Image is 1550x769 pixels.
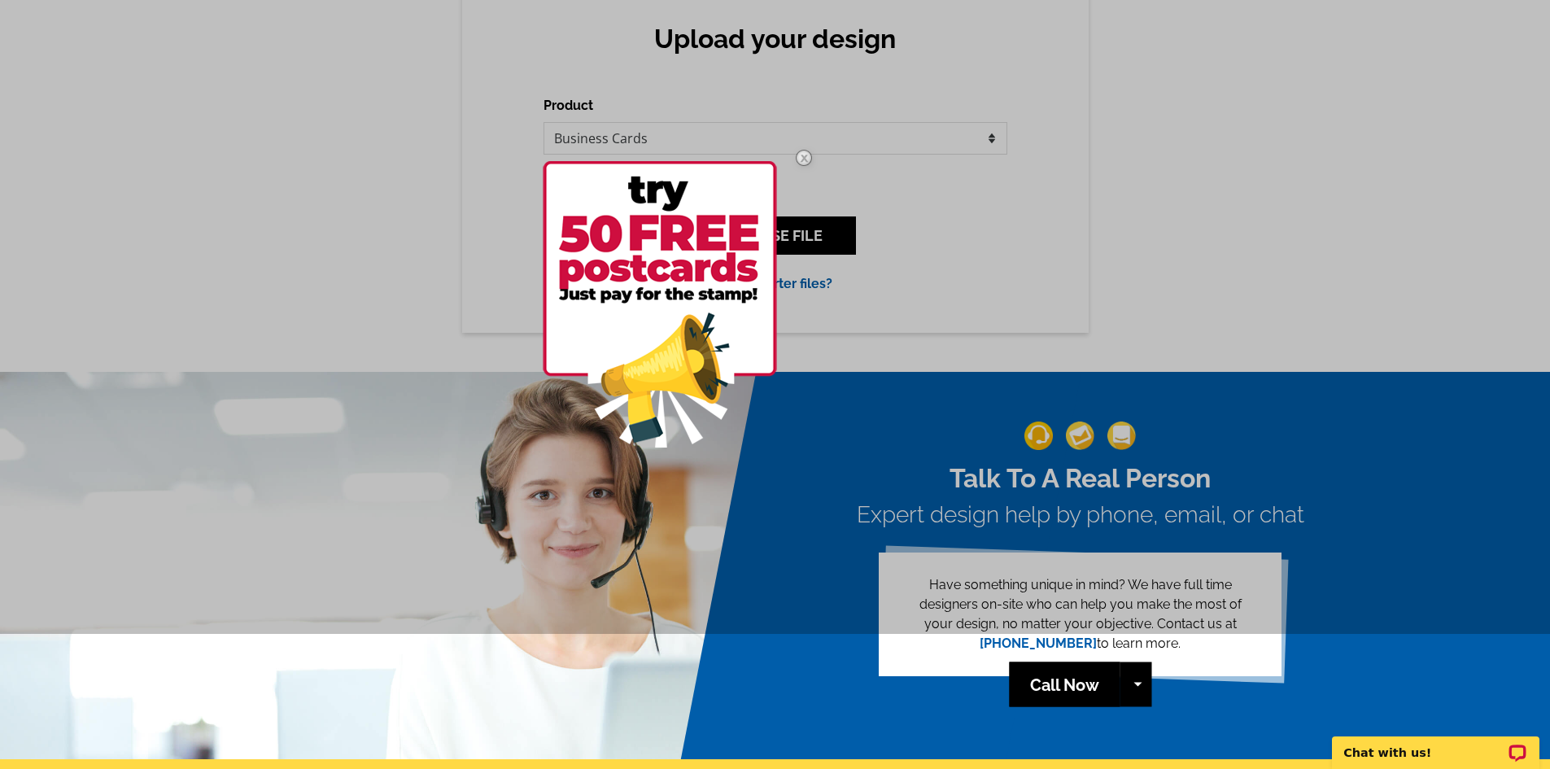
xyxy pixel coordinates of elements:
a: Call Now [1009,662,1120,707]
iframe: LiveChat chat widget [1321,718,1550,769]
img: 50free.png [543,161,777,448]
a: [PHONE_NUMBER] [980,636,1097,651]
img: closebutton.png [780,134,827,181]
